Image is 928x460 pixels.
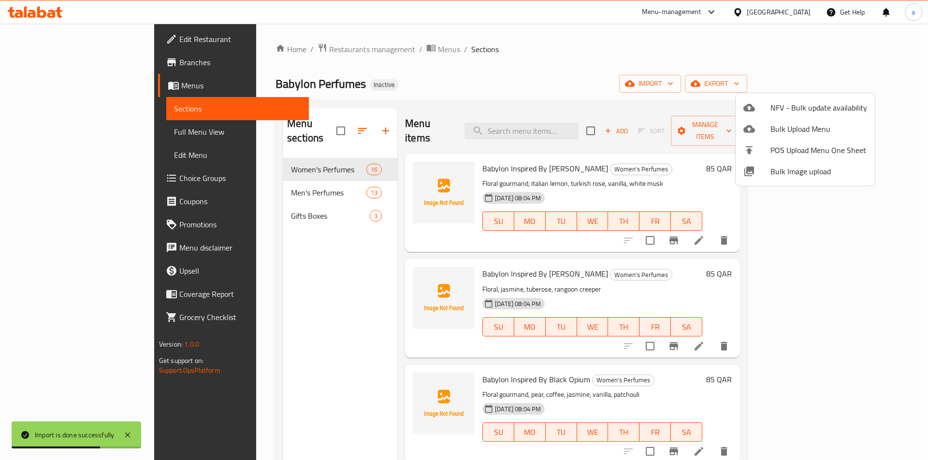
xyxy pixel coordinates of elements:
[770,166,867,177] span: Bulk Image upload
[770,144,867,156] span: POS Upload Menu One Sheet
[736,139,875,161] li: POS Upload Menu One Sheet
[736,97,875,118] li: NFV - Bulk update availability
[736,118,875,139] li: Upload bulk menu
[770,123,867,135] span: Bulk Upload Menu
[35,430,114,440] div: Import is done successfully
[770,102,867,113] span: NFV - Bulk update availability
